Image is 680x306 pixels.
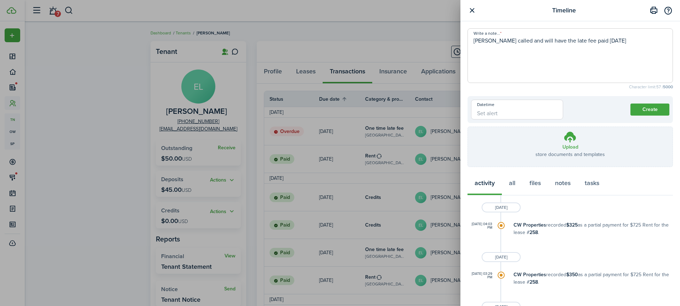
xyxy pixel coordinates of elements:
[502,174,522,195] button: all
[566,271,578,278] b: $350
[514,221,546,229] b: CW Properties
[482,252,521,262] div: [DATE]
[514,271,673,286] p: recorded as a partial payment for $725 Rent for the lease # .
[467,222,492,229] div: [DATE] 04:03 PM
[535,151,605,158] p: store documents and templates
[562,143,578,151] h3: Upload
[578,174,606,195] button: tasks
[648,5,660,17] button: Print
[514,221,673,236] p: recorded as a partial payment for $725 Rent for the lease # .
[482,202,521,212] div: [DATE]
[566,221,578,229] b: $325
[522,174,548,195] button: files
[663,84,673,90] b: 5000
[529,278,538,286] b: 258
[552,6,576,15] span: Timeline
[471,100,563,119] input: Set alert
[467,272,492,279] div: [DATE] 03:29 PM
[548,174,578,195] button: notes
[630,104,669,116] button: Create
[467,6,476,15] button: Close modal
[529,229,538,236] b: 258
[514,271,546,278] b: CW Properties
[467,85,673,89] small: Character limit: 57 /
